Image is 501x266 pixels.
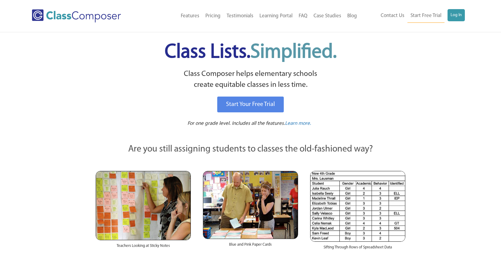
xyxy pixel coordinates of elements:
[146,9,360,23] nav: Header Menu
[224,9,256,23] a: Testimonials
[310,242,405,256] div: Sifting Through Rows of Spreadsheet Data
[407,9,444,23] a: Start Free Trial
[95,69,407,91] p: Class Composer helps elementary schools create equitable classes in less time.
[187,121,285,126] span: For one grade level. Includes all the features.
[203,239,298,254] div: Blue and Pink Paper Cards
[310,171,405,242] img: Spreadsheets
[311,9,344,23] a: Case Studies
[344,9,360,23] a: Blog
[96,143,406,156] p: Are you still assigning students to classes the old-fashioned way?
[448,9,465,21] a: Log In
[203,171,298,239] img: Blue and Pink Paper Cards
[226,101,275,107] span: Start Your Free Trial
[32,9,121,22] img: Class Composer
[96,240,191,255] div: Teachers Looking at Sticky Notes
[256,9,296,23] a: Learning Portal
[178,9,202,23] a: Features
[285,121,311,126] span: Learn more.
[217,97,284,112] a: Start Your Free Trial
[360,9,465,23] nav: Header Menu
[96,171,191,240] img: Teachers Looking at Sticky Notes
[378,9,407,22] a: Contact Us
[202,9,224,23] a: Pricing
[250,43,337,62] span: Simplified.
[165,43,337,62] span: Class Lists.
[296,9,311,23] a: FAQ
[285,120,311,128] a: Learn more.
